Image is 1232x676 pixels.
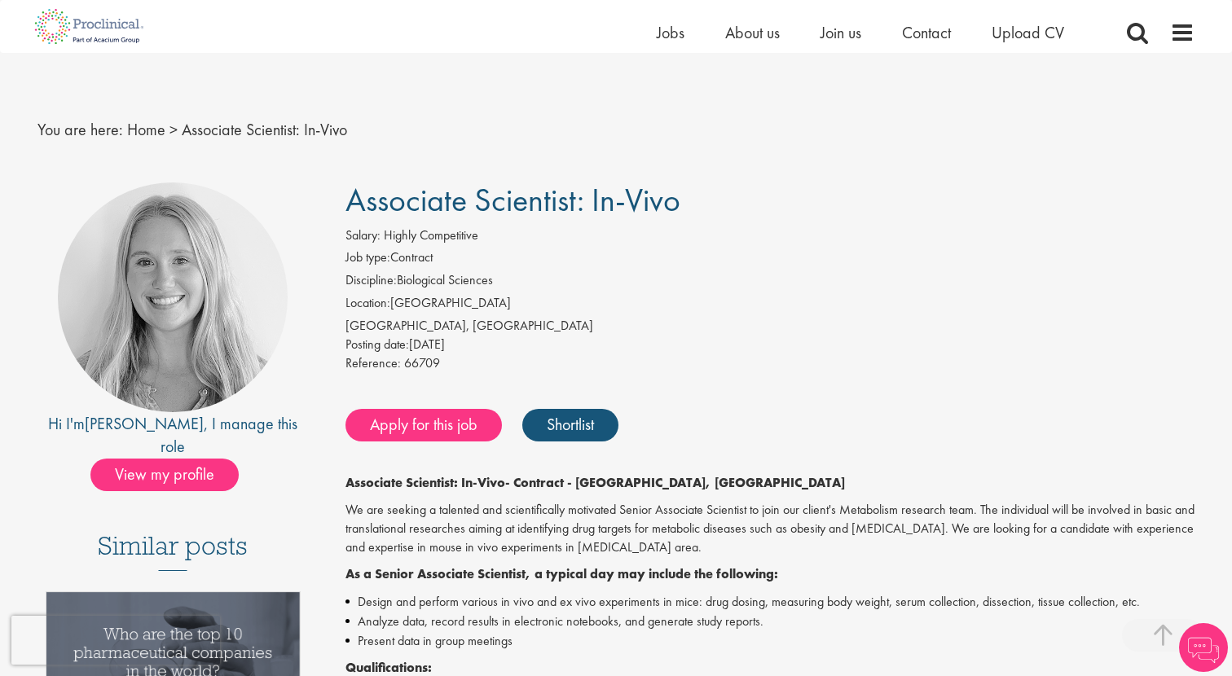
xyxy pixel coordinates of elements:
li: Contract [345,248,1195,271]
label: Location: [345,294,390,313]
span: Associate Scientist: In-Vivo [345,179,680,221]
span: You are here: [37,119,123,140]
span: Posting date: [345,336,409,353]
a: [PERSON_NAME] [85,413,204,434]
div: Hi I'm , I manage this role [37,412,309,459]
img: imeage of recruiter Shannon Briggs [58,182,288,412]
a: Contact [902,22,951,43]
label: Salary: [345,226,381,245]
span: 66709 [404,354,440,371]
li: Analyze data, record results in electronic notebooks, and generate study reports. [345,612,1195,631]
span: Associate Scientist: In-Vivo [182,119,347,140]
h3: Similar posts [98,532,248,571]
a: Apply for this job [345,409,502,441]
a: Jobs [657,22,684,43]
iframe: reCAPTCHA [11,616,220,665]
span: View my profile [90,459,239,491]
strong: As a Senior Associate Scientist, a typical day may include the following: [345,565,778,582]
label: Job type: [345,248,390,267]
a: View my profile [90,462,255,483]
strong: Qualifications: [345,659,432,676]
label: Reference: [345,354,401,373]
li: Design and perform various in vivo and ex vivo experiments in mice: drug dosing, measuring body w... [345,592,1195,612]
li: [GEOGRAPHIC_DATA] [345,294,1195,317]
a: Upload CV [992,22,1064,43]
a: Join us [821,22,861,43]
a: About us [725,22,780,43]
li: Present data in group meetings [345,631,1195,651]
span: Highly Competitive [384,226,478,244]
strong: Associate Scientist: In-Vivo [345,474,505,491]
p: We are seeking a talented and scientifically motivated Senior Associate Scientist to join our cli... [345,501,1195,557]
li: Biological Sciences [345,271,1195,294]
strong: - Contract - [GEOGRAPHIC_DATA], [GEOGRAPHIC_DATA] [505,474,845,491]
label: Discipline: [345,271,397,290]
a: Shortlist [522,409,618,441]
a: breadcrumb link [127,119,165,140]
div: [DATE] [345,336,1195,354]
img: Chatbot [1179,623,1228,672]
span: > [169,119,178,140]
div: [GEOGRAPHIC_DATA], [GEOGRAPHIC_DATA] [345,317,1195,336]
